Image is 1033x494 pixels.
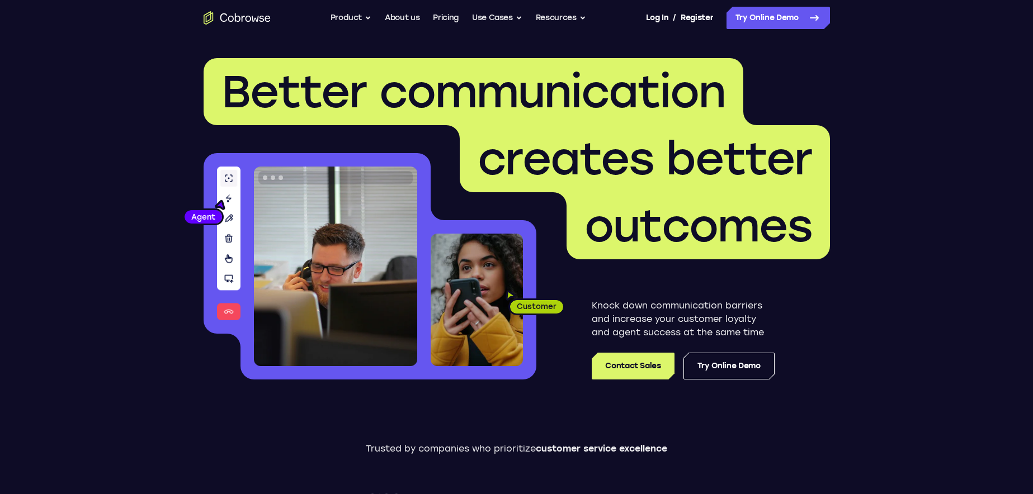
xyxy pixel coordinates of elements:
a: About us [385,7,419,29]
span: Better communication [221,65,725,118]
p: Knock down communication barriers and increase your customer loyalty and agent success at the sam... [592,299,775,339]
span: creates better [478,132,812,186]
button: Use Cases [472,7,522,29]
a: Try Online Demo [727,7,830,29]
span: customer service excellence [536,443,667,454]
button: Resources [536,7,586,29]
span: outcomes [584,199,812,253]
a: Contact Sales [592,353,674,379]
a: Go to the home page [204,11,271,25]
button: Product [331,7,372,29]
a: Log In [646,7,668,29]
a: Try Online Demo [683,353,775,379]
a: Register [681,7,713,29]
img: A customer holding their phone [431,234,523,366]
img: A customer support agent talking on the phone [254,167,417,366]
a: Pricing [433,7,459,29]
span: / [673,11,676,25]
